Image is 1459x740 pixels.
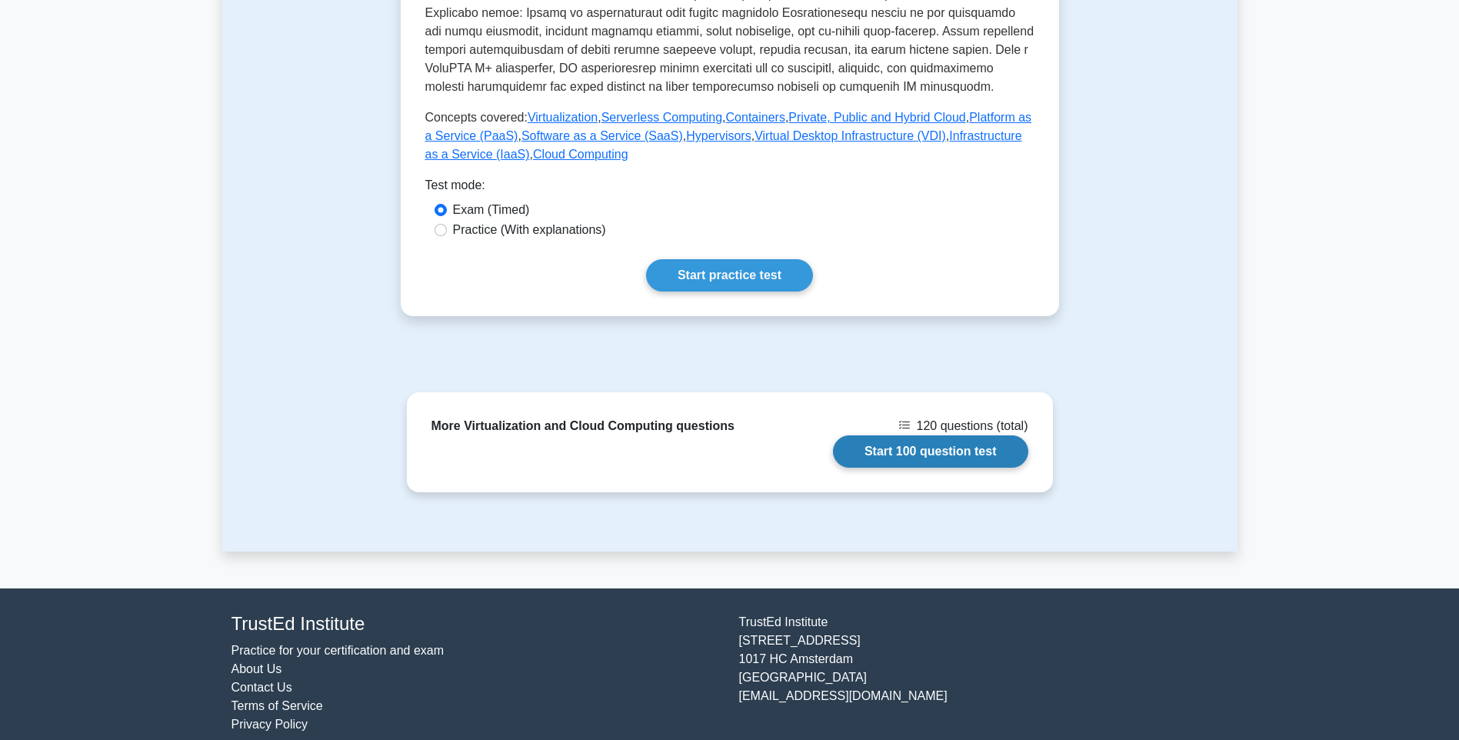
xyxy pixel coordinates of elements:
div: TrustEd Institute [STREET_ADDRESS] 1017 HC Amsterdam [GEOGRAPHIC_DATA] [EMAIL_ADDRESS][DOMAIN_NAME] [730,613,1237,734]
a: Private, Public and Hybrid Cloud [788,111,965,124]
a: Start 100 question test [833,435,1028,468]
a: Start practice test [646,259,813,292]
a: Virtualization [528,111,598,124]
a: Hypervisors [686,129,751,142]
a: Terms of Service [232,699,323,712]
div: Test mode: [425,176,1034,201]
a: Cloud Computing [533,148,628,161]
a: Serverless Computing [601,111,722,124]
a: Contact Us [232,681,292,694]
label: Practice (With explanations) [453,221,606,239]
p: Concepts covered: , , , , , , , , , [425,108,1034,164]
a: Containers [726,111,785,124]
a: Practice for your certification and exam [232,644,445,657]
a: Privacy Policy [232,718,308,731]
a: About Us [232,662,282,675]
a: Virtual Desktop Infrastructure (VDI) [754,129,946,142]
label: Exam (Timed) [453,201,530,219]
h4: TrustEd Institute [232,613,721,635]
a: Infrastructure as a Service (IaaS) [425,129,1022,161]
a: Software as a Service (SaaS) [521,129,683,142]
